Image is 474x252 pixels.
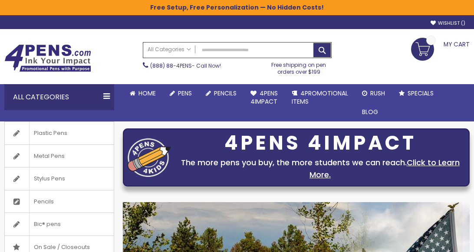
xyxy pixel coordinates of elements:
img: four_pen_logo.png [128,138,171,177]
a: Specials [392,84,441,103]
span: Home [138,89,156,98]
a: Pencils [5,190,114,213]
div: All Categories [4,84,114,110]
a: (888) 88-4PENS [150,62,192,69]
a: 4Pens4impact [244,84,285,111]
div: The more pens you buy, the more students we can reach. [175,157,465,181]
span: Specials [408,89,434,98]
span: Pencils [214,89,237,98]
span: Pencils [29,190,58,213]
span: Rush [370,89,385,98]
span: - Call Now! [150,62,221,69]
span: Pens [178,89,192,98]
span: 4Pens 4impact [250,89,278,106]
a: Blog [355,103,385,121]
a: Wishlist [431,20,465,26]
a: Bic® pens [5,213,114,236]
a: 4PROMOTIONALITEMS [285,84,355,111]
a: Pens [163,84,199,103]
a: Metal Pens [5,145,114,167]
span: Stylus Pens [29,167,69,190]
span: Plastic Pens [29,122,72,144]
div: Free shipping on pen orders over $199 [266,58,332,75]
span: Bic® pens [29,213,65,236]
a: Stylus Pens [5,167,114,190]
span: All Categories [148,46,191,53]
img: 4Pens Custom Pens and Promotional Products [4,44,91,72]
span: 4PROMOTIONAL ITEMS [292,89,348,106]
a: Pencils [199,84,244,103]
a: Plastic Pens [5,122,114,144]
span: Blog [362,108,378,116]
span: Metal Pens [29,145,69,167]
a: All Categories [143,43,195,57]
a: Rush [355,84,392,103]
div: 4PENS 4IMPACT [175,134,465,152]
a: Home [123,84,163,103]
